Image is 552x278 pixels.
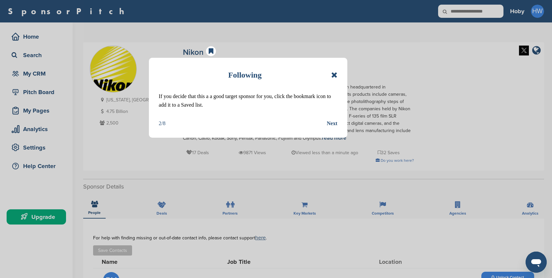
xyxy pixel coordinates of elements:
button: Next [327,119,337,128]
iframe: Button to launch messaging window [526,252,547,273]
p: If you decide that this a a good target sponsor for you, click the bookmark icon to add it to a S... [159,92,337,109]
div: 2/8 [159,119,165,128]
h1: Following [228,68,261,82]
